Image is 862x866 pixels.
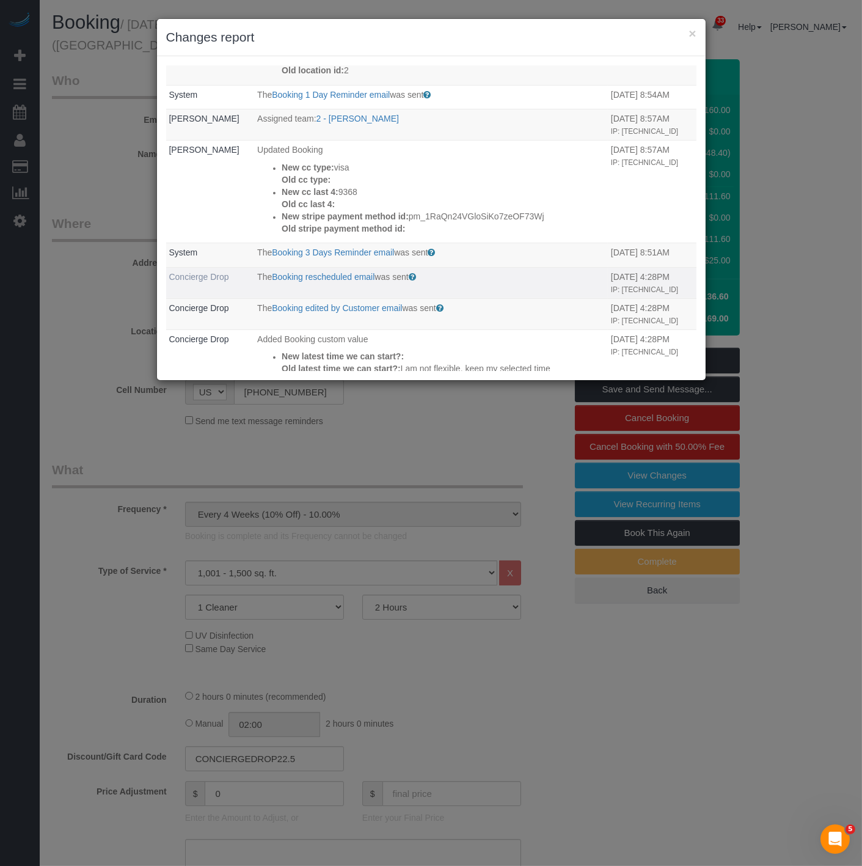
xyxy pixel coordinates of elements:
strong: Old cc last 4: [282,199,335,209]
td: What [254,267,608,298]
td: When [608,267,696,298]
span: was sent [390,90,423,100]
span: was sent [394,248,428,257]
span: Added Booking custom value [257,334,368,344]
span: 5 [846,824,855,834]
strong: Old cc type: [282,175,331,185]
strong: Old location id: [282,65,344,75]
td: When [608,298,696,329]
td: What [254,85,608,109]
a: [PERSON_NAME] [169,114,239,123]
small: IP: [TECHNICAL_ID] [611,317,678,325]
strong: New cc type: [282,163,334,172]
a: Concierge Drop [169,334,229,344]
td: When [608,141,696,243]
td: What [254,243,608,268]
strong: New stripe payment method id: [282,211,409,221]
td: What [254,298,608,329]
td: What [254,141,608,243]
a: Concierge Drop [169,272,229,282]
td: Who [166,267,255,298]
a: [PERSON_NAME] [169,145,239,155]
td: Who [166,85,255,109]
small: IP: [TECHNICAL_ID] [611,348,678,356]
span: The [257,248,272,257]
a: Booking rescheduled email [272,272,374,282]
td: When [608,329,696,383]
span: was sent [403,303,436,313]
a: Concierge Drop [169,303,229,313]
td: What [254,329,608,383]
td: When [608,109,696,141]
button: × [689,27,696,40]
small: IP: [TECHNICAL_ID] [611,158,678,167]
span: The [257,90,272,100]
a: Booking 3 Days Reminder email [272,248,394,257]
h3: Changes report [166,28,696,46]
td: Who [166,298,255,329]
a: System [169,248,198,257]
small: IP: [TECHNICAL_ID] [611,285,678,294]
strong: Old stripe payment method id: [282,224,405,233]
td: When [608,243,696,268]
p: 9368 [282,186,605,198]
p: visa [282,161,605,174]
span: Updated Booking [257,145,323,155]
td: What [254,109,608,141]
p: I am not flexible, keep my selected time [282,362,605,375]
a: 2 - [PERSON_NAME] [316,114,399,123]
td: Who [166,141,255,243]
strong: New cc last 4: [282,187,338,197]
sui-modal: Changes report [157,19,706,380]
strong: New latest time we can start?: [282,351,404,361]
iframe: Intercom live chat [820,824,850,854]
span: Assigned team: [257,114,316,123]
span: The [257,272,272,282]
a: System [169,90,198,100]
span: The [257,303,272,313]
td: When [608,85,696,109]
a: Booking 1 Day Reminder email [272,90,390,100]
p: pm_1RaQn24VGloSiKo7zeOF73Wj [282,210,605,222]
a: Booking edited by Customer email [272,303,402,313]
span: was sent [374,272,408,282]
td: Who [166,109,255,141]
strong: Old latest time we can start?: [282,364,401,373]
td: Who [166,243,255,268]
td: Who [166,329,255,383]
small: IP: [TECHNICAL_ID] [611,127,678,136]
p: 2 [282,64,605,76]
